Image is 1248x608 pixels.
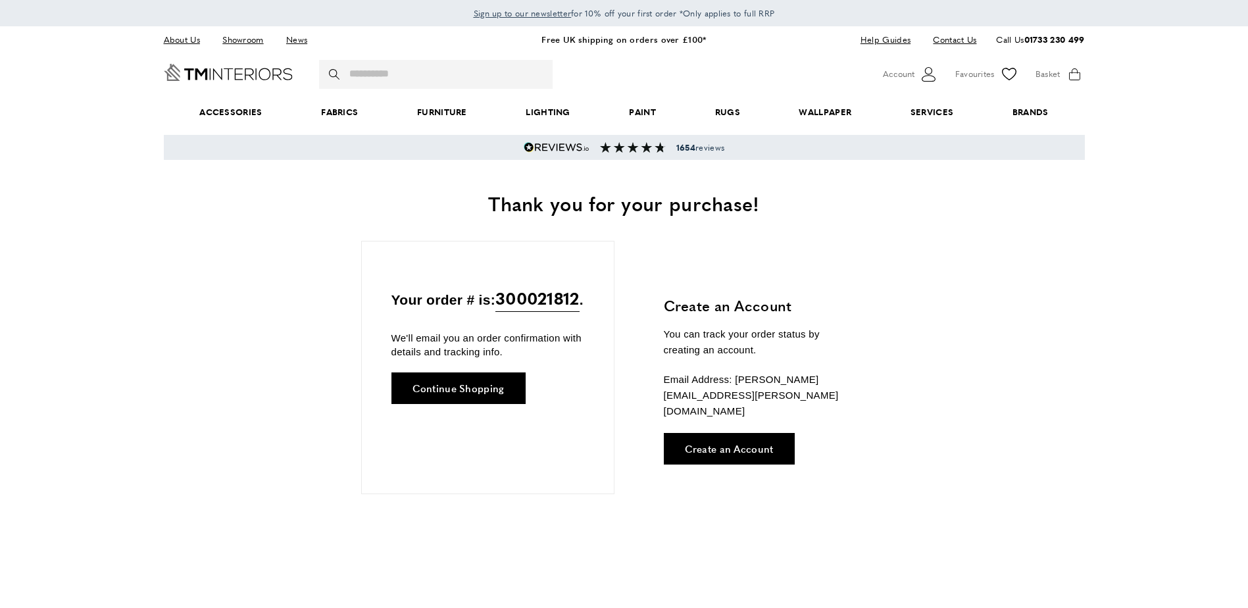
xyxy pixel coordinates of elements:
a: About Us [164,31,210,49]
span: Continue Shopping [412,383,505,393]
a: Brands [983,92,1078,132]
a: Paint [600,92,686,132]
a: 01733 230 499 [1024,33,1085,45]
a: Furniture [387,92,496,132]
a: Fabrics [291,92,387,132]
a: Go to Home page [164,64,293,81]
p: You can track your order status by creating an account. [664,326,858,358]
span: Accessories [170,92,291,132]
p: We'll email you an order confirmation with details and tracking info. [391,331,584,359]
a: Help Guides [851,31,920,49]
a: Services [881,92,983,132]
span: Favourites [955,67,995,81]
span: Sign up to our newsletter [474,7,572,19]
span: Thank you for your purchase! [488,189,759,217]
button: Search [329,60,342,89]
span: reviews [676,142,724,153]
img: Reviews.io 5 stars [524,142,589,153]
p: Email Address: [PERSON_NAME][EMAIL_ADDRESS][PERSON_NAME][DOMAIN_NAME] [664,372,858,419]
a: Create an Account [664,433,795,465]
a: Continue Shopping [391,372,526,404]
a: Free UK shipping on orders over £100* [541,33,706,45]
a: Favourites [955,64,1019,84]
p: Call Us [996,33,1084,47]
span: Create an Account [685,443,774,453]
span: for 10% off your first order *Only applies to full RRP [474,7,775,19]
img: Reviews section [600,142,666,153]
a: Wallpaper [770,92,881,132]
a: News [276,31,317,49]
button: Customer Account [883,64,939,84]
a: Contact Us [923,31,976,49]
p: Your order # is: . [391,285,584,312]
span: Account [883,67,914,81]
a: Lighting [497,92,600,132]
a: Rugs [686,92,770,132]
a: Showroom [212,31,273,49]
span: 300021812 [495,285,580,312]
a: Sign up to our newsletter [474,7,572,20]
strong: 1654 [676,141,695,153]
h3: Create an Account [664,295,858,316]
